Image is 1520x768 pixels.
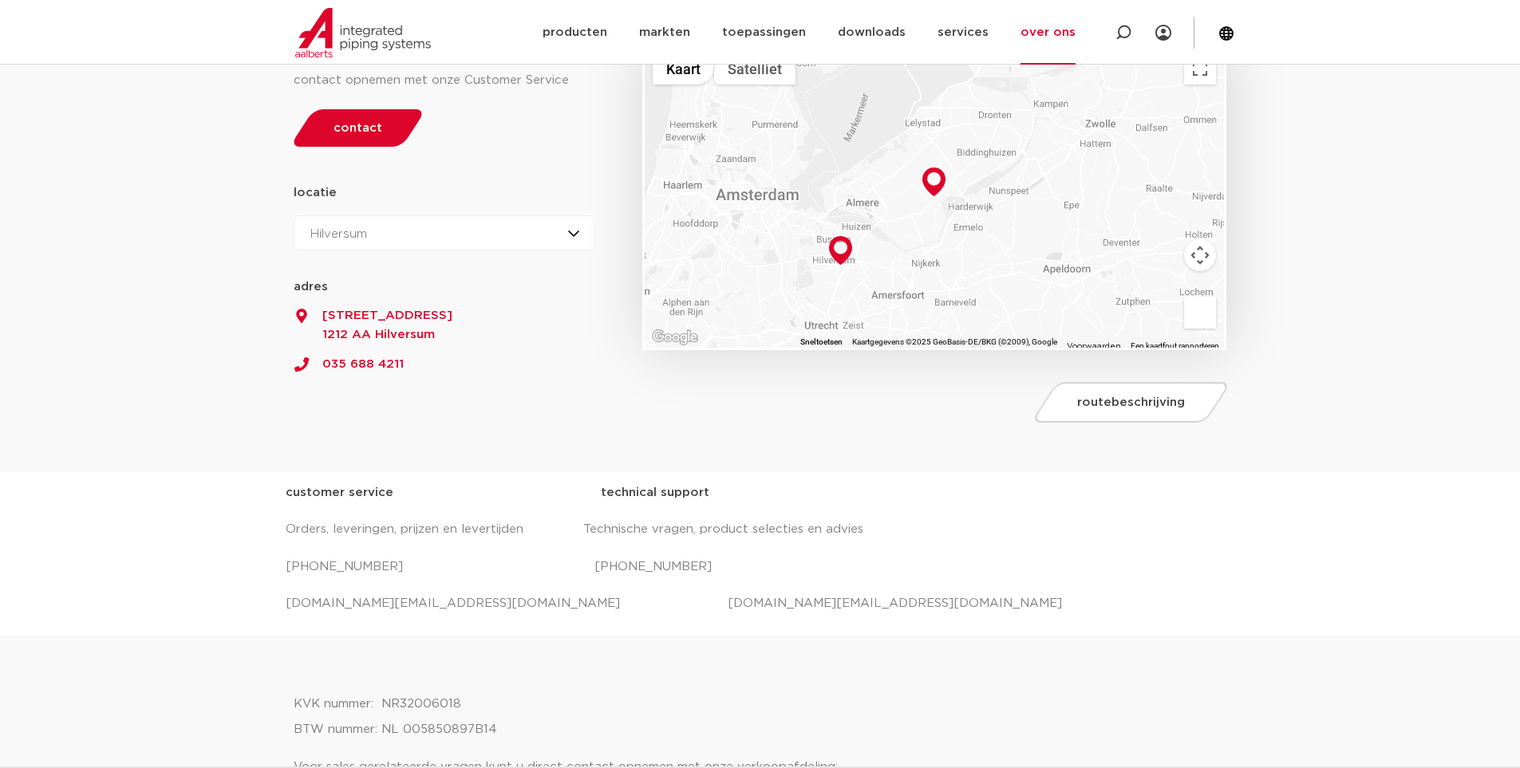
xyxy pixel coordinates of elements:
p: KVK nummer: NR32006018 BTW nummer: NL 005850897B14 [294,691,1227,742]
div: Voor algemene en technische vragen kunt u contact opnemen met onze Customer Service [294,42,595,93]
strong: locatie [294,187,337,199]
a: contact [289,109,426,147]
img: Google [649,327,701,348]
a: Een kaartfout rapporteren [1131,341,1219,350]
button: Bedieningsopties voor de kaartweergave [1184,239,1216,271]
button: Stratenkaart tonen [653,53,714,85]
p: [PHONE_NUMBER] [PHONE_NUMBER] [286,554,1235,580]
span: Kaartgegevens ©2025 GeoBasis-DE/BKG (©2009), Google [852,337,1057,346]
p: Orders, leveringen, prijzen en levertijden Technische vragen, product selecties en advies [286,517,1235,542]
strong: customer service technical support [286,486,709,498]
a: Voorwaarden (wordt geopend in een nieuw tabblad) [1067,342,1121,350]
a: Dit gebied openen in Google Maps (er wordt een nieuw venster geopend) [649,327,701,348]
button: Satellietbeelden tonen [714,53,796,85]
span: Hilversum [310,228,367,240]
button: Sneltoetsen [800,337,843,348]
p: [DOMAIN_NAME][EMAIL_ADDRESS][DOMAIN_NAME] [DOMAIN_NAME][EMAIL_ADDRESS][DOMAIN_NAME] [286,591,1235,616]
button: Weergave op volledig scherm aan- of uitzetten [1184,53,1216,85]
span: contact [334,122,382,134]
button: Sleep Pegman de kaart op om Street View te openen [1184,297,1216,329]
span: routebeschrijving [1077,396,1185,408]
a: routebeschrijving [1031,382,1232,423]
